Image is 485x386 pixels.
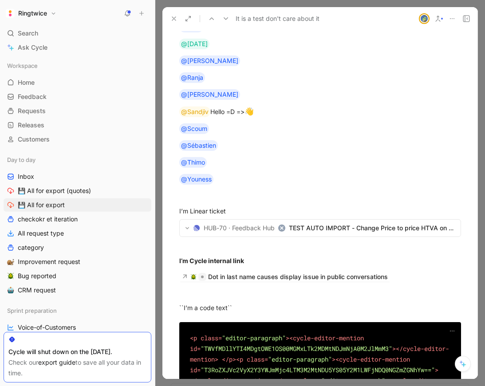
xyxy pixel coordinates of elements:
[4,198,151,212] a: 💾 All for export
[6,9,15,18] img: Ringtwice
[4,153,151,166] div: Day to day
[201,344,392,353] span: "TWVfMDllYTI4MDgtOWE1OS00MGMxLTk2MDMtNDJmNjA0M2JlMmM3"
[289,376,293,385] span: <
[7,61,38,70] span: Workspace
[18,229,64,238] span: All request type
[190,274,197,280] img: 🪲
[5,256,16,267] button: 🐌
[18,201,65,209] span: 💾 All for export
[264,355,268,363] span: =
[201,334,218,342] span: class
[7,306,57,315] span: Sprint preparation
[4,184,151,197] a: 💾 All for export (quotes)
[4,59,151,72] div: Workspace
[435,366,438,374] span: >
[4,284,151,297] a: 🤖CRM request
[181,55,238,66] div: @[PERSON_NAME]
[339,355,410,363] span: cycle-editor-mention
[7,258,14,265] img: 🐌
[236,355,240,363] span: <
[286,376,289,385] span: >
[4,7,59,20] button: RingtwiceRingtwice
[278,225,285,232] svg: Canceled
[420,14,429,23] img: avatar
[222,334,286,342] span: "editor-paragraph"
[218,334,222,342] span: =
[5,271,16,281] button: 🪲
[293,376,296,385] span: p
[268,355,332,363] span: "editor-paragraph"
[4,304,151,377] div: Sprint preparationVoice-of-CustomersPlan in the sprint♟️Candidate for next sprint🤖Grooming
[240,355,243,363] span: p
[18,286,56,295] span: CRM request
[197,344,201,353] span: =
[4,27,151,40] div: Search
[293,334,364,342] span: cycle-editor-mention
[18,92,47,101] span: Feedback
[282,376,286,385] span: p
[286,334,289,342] span: >
[4,104,151,118] a: Requests
[190,344,197,353] span: id
[197,366,201,374] span: =
[179,303,461,312] div: ``I’m a code text``
[8,357,146,378] div: Check our to save all your data in time.
[18,121,44,130] span: Releases
[229,355,233,363] span: p
[4,133,151,146] a: Customers
[215,355,218,363] span: >
[38,358,75,366] a: export guide
[7,272,14,280] img: 🪲
[18,243,44,252] span: category
[181,89,238,100] div: @[PERSON_NAME]
[18,135,50,144] span: Customers
[289,223,455,233] span: TEST AUTO IMPORT - Change Price to price HTVA on page "Mon PRO+"
[181,140,216,151] div: @Sébastien
[247,355,264,363] span: class
[18,9,47,17] h1: Ringtwice
[396,344,403,353] span: </
[4,170,151,183] a: Inbox
[190,344,449,363] span: cycle-editor-mention
[268,376,272,385] span: >
[179,106,461,118] div: Hello =D =>
[190,366,197,374] span: id
[4,304,151,317] div: Sprint preparation
[18,186,91,195] span: 💾 All for export (quotes)
[18,172,34,181] span: Inbox
[201,366,435,374] span: "T3RoZXJVc2VyX2Y3YWJmMjc4LTM3M2MtNDU5YS05Y2M1LWFjNDQ0NGZmZGNhYw=="
[236,13,319,24] span: It is a test don't care about it
[18,257,80,266] span: Improvement request
[193,334,197,342] span: p
[181,174,212,185] div: @Youness
[181,106,209,117] div: @Sandjiv
[190,334,193,342] span: <
[4,241,151,254] a: category
[4,90,151,103] a: Feedback
[18,323,76,332] span: Voice-of-Customers
[4,41,151,54] a: Ask Cycle
[385,376,389,385] span: >
[7,287,14,294] img: 🤖
[4,255,151,268] a: 🐌Improvement request
[4,118,151,132] a: Releases
[179,272,390,282] a: 🪲Dot in last name causes display issue in public conversations
[335,355,339,363] span: <
[208,272,388,282] div: Dot in last name causes display issue in public conversations
[4,213,151,226] a: checkokr et iteration
[18,28,38,39] span: Search
[181,157,205,168] div: @Thimo
[222,355,229,363] span: </
[179,206,461,216] div: I’m Linear ticket
[181,72,203,83] div: @Ranja
[181,39,208,49] div: @[DATE]
[18,272,56,280] span: Bug reported
[197,376,268,385] span: cycle-editor-mention
[18,215,78,224] span: checkokr et iteration
[318,376,321,385] span: =
[275,376,282,385] span: </
[181,123,207,134] div: @Scoum
[321,376,385,385] span: "editor-paragraph"
[300,376,318,385] span: class
[18,42,47,53] span: Ask Cycle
